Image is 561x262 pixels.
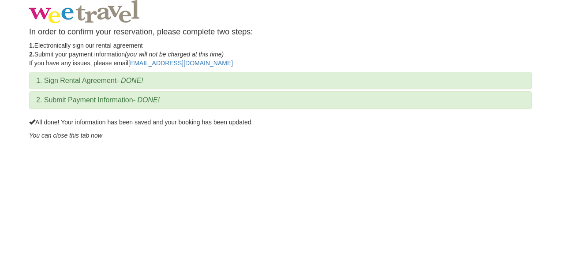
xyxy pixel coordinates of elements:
a: [EMAIL_ADDRESS][DOMAIN_NAME] [128,60,233,67]
h3: 2. Submit Payment Information [36,96,525,104]
em: You can close this tab now [29,132,102,139]
p: Electronically sign our rental agreement Submit your payment information If you have any issues, ... [29,41,532,67]
h3: 1. Sign Rental Agreement [36,77,525,85]
em: - DONE! [116,77,143,84]
em: - DONE! [133,96,160,104]
h4: In order to confirm your reservation, please complete two steps: [29,28,532,37]
em: (you will not be charged at this time) [125,51,224,58]
strong: 2. [29,51,34,58]
p: All done! Your information has been saved and your booking has been updated. [29,118,532,127]
strong: 1. [29,42,34,49]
